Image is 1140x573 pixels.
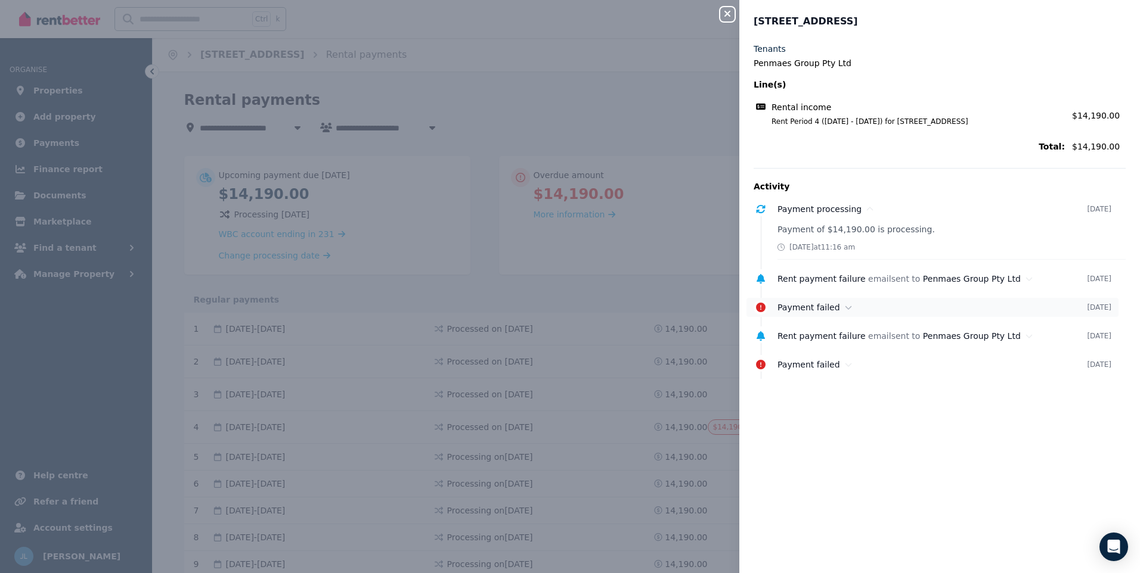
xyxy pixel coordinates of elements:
[777,273,1087,285] div: email sent to
[777,360,840,369] span: Payment failed
[777,274,866,284] span: Rent payment failure
[777,223,1126,235] p: Payment of $14,190.00 is processing.
[923,331,1021,341] span: Penmaes Group Pty Ltd
[777,331,866,341] span: Rent payment failure
[757,117,1065,126] span: Rent Period 4 ([DATE] - [DATE]) for [STREET_ADDRESS]
[1099,532,1128,561] div: Open Intercom Messenger
[754,14,858,29] span: [STREET_ADDRESS]
[1072,141,1126,152] span: $14,190.00
[1072,111,1120,120] span: $14,190.00
[789,242,855,252] span: [DATE] at 11:16 am
[1087,360,1111,369] time: [DATE]
[754,141,1065,152] span: Total:
[1087,274,1111,284] time: [DATE]
[1087,204,1111,214] time: [DATE]
[777,330,1087,342] div: email sent to
[754,180,1126,192] p: Activity
[754,43,786,55] label: Tenants
[923,274,1021,284] span: Penmaes Group Pty Ltd
[1087,303,1111,312] time: [DATE]
[777,204,862,214] span: Payment processing
[754,79,1065,91] span: Line(s)
[772,101,831,113] span: Rental income
[754,57,1126,69] legend: Penmaes Group Pty Ltd
[1087,331,1111,341] time: [DATE]
[777,303,840,312] span: Payment failed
